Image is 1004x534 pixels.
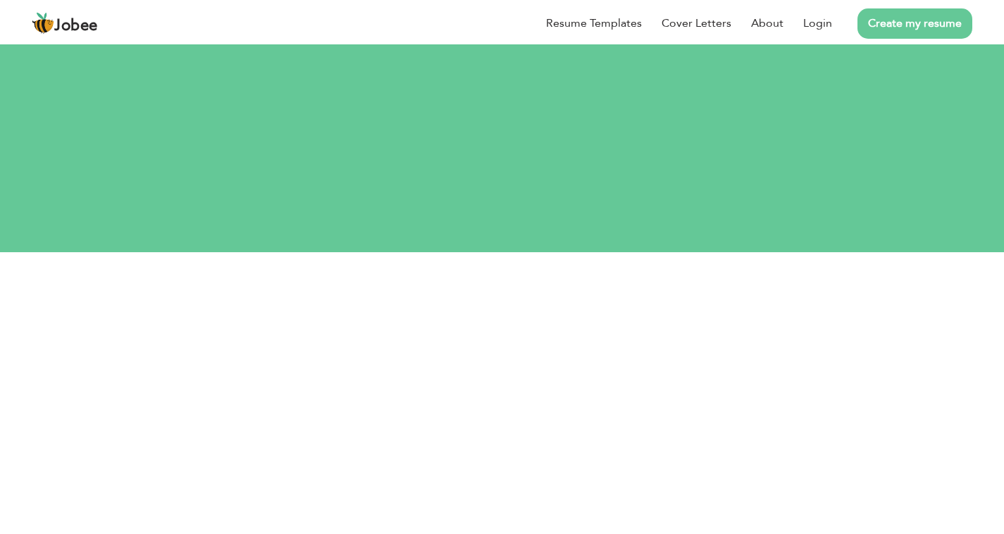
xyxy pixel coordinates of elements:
[662,15,731,32] a: Cover Letters
[32,12,54,35] img: jobee.io
[857,8,972,39] a: Create my resume
[546,15,642,32] a: Resume Templates
[803,15,832,32] a: Login
[32,12,98,35] a: Jobee
[751,15,783,32] a: About
[54,18,98,34] span: Jobee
